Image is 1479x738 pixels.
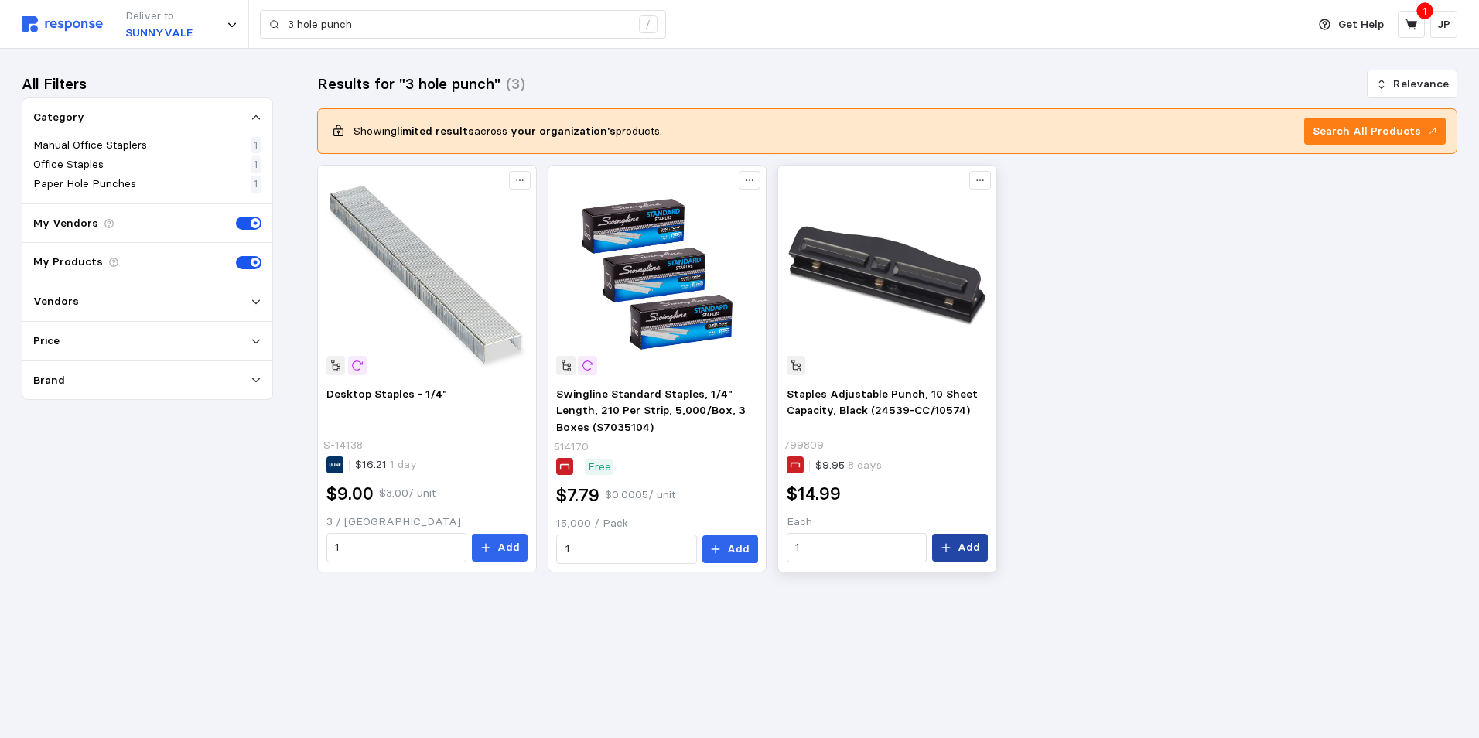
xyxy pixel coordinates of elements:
p: Manual Office Staplers [33,137,147,154]
p: Add [958,539,980,556]
span: 8 days [845,458,882,472]
b: your organization's [511,124,616,138]
p: 3 / [GEOGRAPHIC_DATA] [326,514,528,531]
p: $16.21 [355,456,417,473]
img: S-14138 [326,173,528,375]
input: Qty [335,534,458,562]
p: My Vendors [33,215,98,232]
p: Add [727,541,750,558]
h3: Results for "3 hole punch" [317,73,500,94]
p: $0.0005 / unit [605,487,675,504]
h2: $9.00 [326,482,374,506]
p: Add [497,539,520,556]
p: 1 [254,137,258,154]
div: / [639,15,658,34]
p: Deliver to [125,8,193,25]
p: Search All Products [1313,123,1421,140]
h2: $14.99 [787,482,841,506]
p: $9.95 [815,457,882,474]
p: Office Staples [33,156,104,173]
img: svg%3e [22,16,103,32]
p: $3.00 / unit [379,485,436,502]
p: Vendors [33,293,79,310]
h3: All Filters [22,73,87,94]
input: Qty [565,535,688,563]
input: Search for a product name or SKU [288,11,630,39]
p: 514170 [554,439,589,456]
span: Desktop Staples - 1/4" [326,387,447,401]
p: Price [33,333,60,350]
p: Paper Hole Punches [33,176,136,193]
p: Free [588,459,611,476]
p: S-14138 [323,437,363,454]
p: Relevance [1393,76,1449,93]
h3: (3) [506,73,525,94]
b: limited results [397,124,474,138]
p: Category [33,109,84,126]
button: Get Help [1310,10,1393,39]
span: Staples Adjustable Punch, 10 Sheet Capacity, Black (24539-CC/10574) [787,387,978,418]
p: 1 [1423,2,1427,19]
button: JP [1430,11,1457,38]
button: Add [702,535,758,563]
p: 1 [254,176,258,193]
p: Brand [33,372,65,389]
img: sp70516872_sc7 [556,173,758,375]
input: Qty [795,534,918,562]
p: Showing across products. [354,123,662,140]
button: Search All Products [1304,118,1446,145]
p: 799809 [784,437,824,454]
button: Relevance [1367,70,1457,99]
p: JP [1437,16,1450,33]
p: My Products [33,254,103,271]
p: 1 [254,156,258,173]
h2: $7.79 [556,483,599,507]
img: 70B1D2A1-A370-446A-9E6BA6574DCEC59D_sc7 [787,173,989,375]
p: Get Help [1338,16,1384,33]
span: Swingline Standard Staples, 1/4" Length, 210 Per Strip, 5,000/Box, 3 Boxes (S7035104) [556,387,746,434]
span: 1 day [387,457,417,471]
p: SUNNYVALE [125,25,193,42]
p: Each [787,514,989,531]
button: Add [932,534,988,562]
button: Add [472,534,528,562]
p: 15,000 / Pack [556,515,758,532]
